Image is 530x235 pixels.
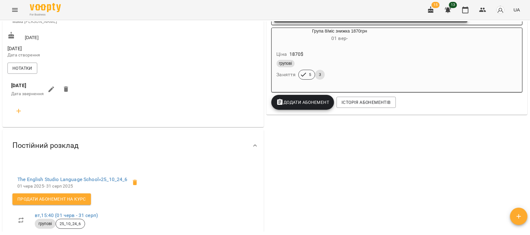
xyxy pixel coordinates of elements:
button: Menu [7,2,22,17]
span: 3 [315,72,325,78]
span: Постійний розклад [12,141,79,150]
span: UA [514,7,520,13]
div: Постійний розклад [2,130,264,162]
span: 15 [432,2,440,8]
p: Дата створення [7,52,132,58]
span: Нотатки [12,64,32,72]
span: 25_10_24_6 [56,221,84,227]
span: For Business [30,13,61,17]
span: [DATE] [7,45,132,52]
label: [DATE] [11,82,26,89]
img: Voopty Logo [30,3,61,12]
button: Продати абонемент на Курс [12,193,91,205]
a: вт,15:40 (01 черв - 31 серп) [35,212,98,218]
p: мама [PERSON_NAME] [12,19,127,25]
img: avatar_s.png [496,6,505,14]
button: UA [511,4,523,16]
span: групові [35,221,56,227]
span: групові [277,61,295,66]
span: 13 [449,2,457,8]
button: Історія абонементів [337,97,396,108]
button: Група 8/міс знижка 1870грн01 вер- Ціна1870$груповіЗаняття53 [272,28,408,87]
p: 1870 $ [289,51,304,58]
span: 01 вер - [331,35,348,41]
span: Дата звернення [11,91,44,96]
button: Нотатки [7,63,37,74]
span: Додати Абонемент [276,99,329,106]
span: Видалити клієнта з групи 25_10_24_6 для курсу 25_10_24_6? [128,175,143,190]
span: 5 [305,72,315,78]
button: Додати Абонемент [271,95,334,110]
h6: Заняття [277,70,296,79]
a: The English Studio Language School»25_10_24_6 [17,176,128,182]
span: Історія абонементів [342,99,391,106]
h6: Ціна [277,50,287,59]
div: Група 8/міс знижка 1870грн [272,28,408,43]
span: Продати абонемент на Курс [17,195,86,203]
p: 01 черв 2025 - 31 серп 2025 [17,183,128,189]
div: [DATE] [6,30,133,42]
div: 25_10_24_6 [56,219,85,229]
